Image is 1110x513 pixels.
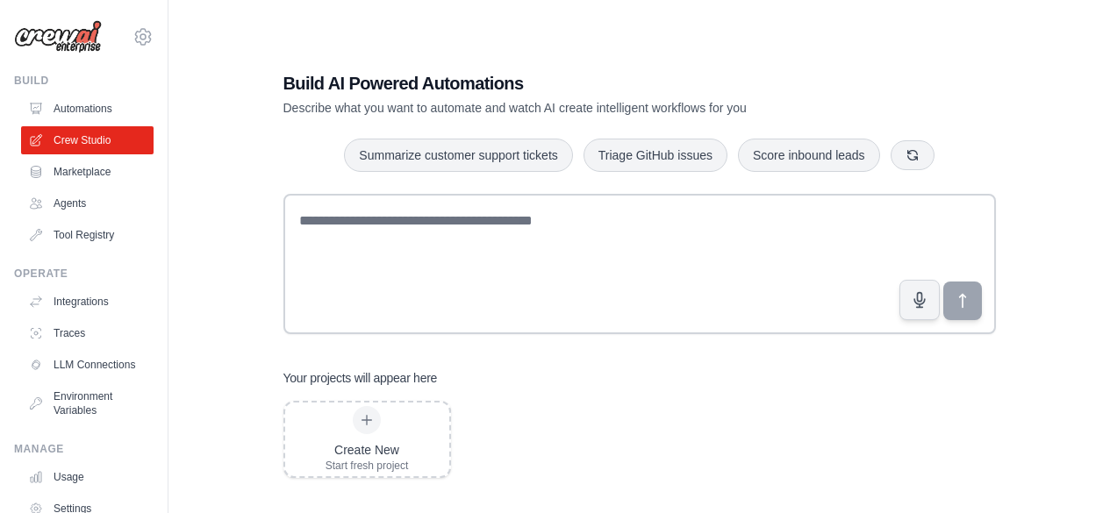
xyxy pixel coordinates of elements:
a: Usage [21,463,154,491]
a: LLM Connections [21,351,154,379]
a: Crew Studio [21,126,154,154]
div: Start fresh project [326,459,409,473]
img: Logo [14,20,102,53]
a: Marketplace [21,158,154,186]
div: Operate [14,267,154,281]
a: Traces [21,319,154,347]
a: Environment Variables [21,382,154,424]
a: Automations [21,95,154,123]
button: Summarize customer support tickets [344,139,572,172]
div: Manage [14,442,154,456]
a: Agents [21,189,154,217]
button: Score inbound leads [738,139,880,172]
button: Get new suggestions [891,140,935,170]
button: Triage GitHub issues [584,139,727,172]
h3: Your projects will appear here [283,369,438,387]
button: Click to speak your automation idea [899,280,940,320]
h1: Build AI Powered Automations [283,71,873,96]
div: Create New [326,441,409,459]
a: Tool Registry [21,221,154,249]
p: Describe what you want to automate and watch AI create intelligent workflows for you [283,99,873,117]
a: Integrations [21,288,154,316]
div: Build [14,74,154,88]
